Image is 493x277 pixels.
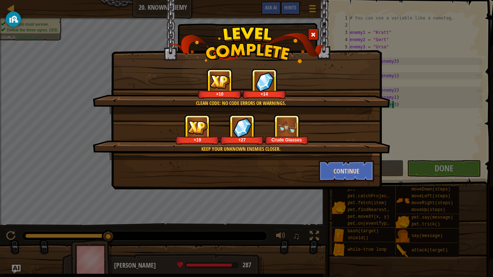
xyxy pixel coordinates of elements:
[277,118,297,137] img: portrait.png
[169,27,324,63] img: level_complete.png
[244,91,285,97] div: +14
[255,72,274,92] img: reward_icon_gems.png
[210,75,230,89] img: reward_icon_xp.png
[233,118,252,137] img: reward_icon_gems.png
[6,12,21,27] button: GoGuardian Privacy Information
[177,137,218,142] div: +19
[127,145,355,153] div: Keep your unknown enemies closer.
[222,137,262,142] div: +27
[319,160,375,182] button: Continue
[199,91,240,97] div: +10
[266,137,307,142] div: Crude Glasses
[127,100,355,107] div: Clean code: no code errors or warnings.
[187,120,208,135] img: reward_icon_xp.png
